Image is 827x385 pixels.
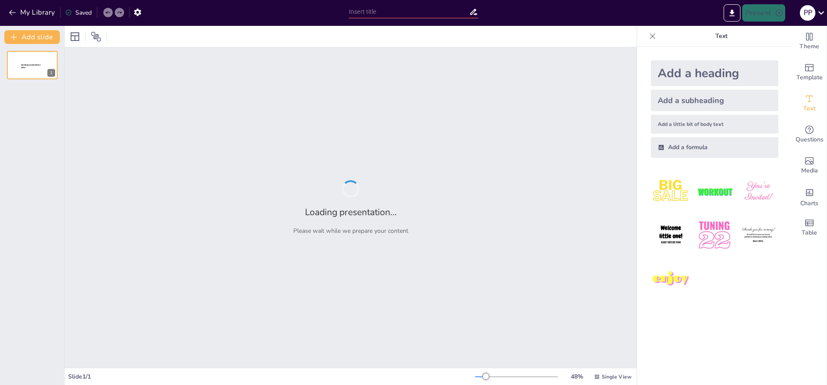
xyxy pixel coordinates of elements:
[792,119,827,150] div: Get real-time input from your audience
[802,228,817,238] span: Table
[651,172,691,212] img: 1.jpeg
[738,215,778,255] img: 6.jpeg
[7,51,58,79] div: 1
[349,6,469,18] input: Insert title
[792,150,827,181] div: Add images, graphics, shapes or video
[738,172,778,212] img: 3.jpeg
[68,372,475,381] div: Slide 1 / 1
[800,4,815,22] button: P P
[91,31,101,42] span: Position
[47,69,55,77] div: 1
[651,115,778,134] div: Add a little bit of body text
[659,26,783,47] p: Text
[742,4,785,22] button: Present
[792,26,827,57] div: Change the overall theme
[602,373,631,380] span: Single View
[293,227,408,235] p: Please wait while we prepare your content
[305,206,397,218] h2: Loading presentation...
[651,215,691,255] img: 4.jpeg
[792,181,827,212] div: Add charts and graphs
[651,137,778,158] div: Add a formula
[566,372,587,381] div: 48 %
[651,90,778,111] div: Add a subheading
[799,42,819,51] span: Theme
[800,199,818,208] span: Charts
[800,5,815,21] div: P P
[792,212,827,243] div: Add a table
[792,88,827,119] div: Add text boxes
[651,259,691,299] img: 7.jpeg
[651,60,778,86] div: Add a heading
[801,166,818,175] span: Media
[68,30,82,44] div: Layout
[724,4,740,22] button: Export to PowerPoint
[65,9,92,17] div: Saved
[694,215,734,255] img: 5.jpeg
[796,135,824,144] span: Questions
[792,57,827,88] div: Add ready made slides
[796,73,823,82] span: Template
[21,64,40,69] span: Sendsteps presentation editor
[803,104,815,113] span: Text
[6,6,59,19] button: My Library
[4,30,60,44] button: Add slide
[694,172,734,212] img: 2.jpeg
